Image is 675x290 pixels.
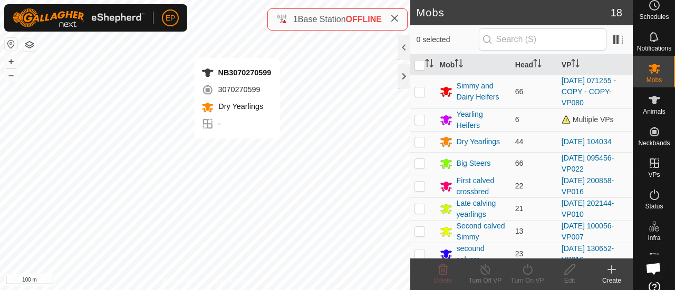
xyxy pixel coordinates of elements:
span: Notifications [637,45,671,52]
span: 1 [293,15,298,24]
div: Turn On VP [506,276,548,285]
span: OFFLINE [346,15,382,24]
span: Animals [643,108,666,115]
span: Infra [648,235,660,241]
div: Create [591,276,633,285]
span: VPs [648,172,660,178]
span: Schedules [639,14,669,20]
div: secound calvers [457,243,507,265]
span: 13 [515,227,524,235]
span: 6 [515,115,519,124]
button: + [5,55,17,68]
span: 18 [611,5,622,21]
a: Contact Us [215,276,246,286]
button: – [5,69,17,82]
span: Mobs [647,77,662,83]
p-sorticon: Activate to sort [455,61,463,69]
span: 66 [515,159,524,167]
a: Privacy Policy [163,276,203,286]
div: 3070270599 [201,83,272,96]
h2: Mobs [417,6,611,19]
a: [DATE] 200858-VP016 [562,176,614,196]
button: Map Layers [23,38,36,51]
div: Open chat [639,254,668,283]
span: Dry Yearlings [216,102,264,111]
a: [DATE] 104034 [562,137,612,146]
div: First calved crossbred [457,175,507,197]
th: VP [557,55,633,75]
div: Dry Yearlings [457,136,500,147]
span: 23 [515,249,524,258]
span: 44 [515,137,524,146]
a: [DATE] 100056-VP007 [562,222,614,241]
div: Edit [548,276,591,285]
div: - [201,117,272,130]
span: Base Station [298,15,346,24]
div: Late calving yearlings [457,198,507,220]
button: Reset Map [5,38,17,51]
span: 22 [515,182,524,190]
div: Second calved Simmy [457,221,507,243]
p-sorticon: Activate to sort [533,61,542,69]
th: Head [511,55,557,75]
input: Search (S) [479,28,606,51]
p-sorticon: Activate to sort [571,61,580,69]
span: Neckbands [638,140,670,146]
a: [DATE] 095456-VP022 [562,154,614,173]
a: [DATE] 130652-VP016 [562,244,614,264]
div: NB3070270599 [201,66,272,79]
span: Multiple VPs [562,115,614,124]
div: Turn Off VP [464,276,506,285]
img: Gallagher Logo [13,8,144,27]
div: Simmy and Dairy Heifers [457,81,507,103]
span: 66 [515,87,524,96]
span: Delete [434,277,452,284]
p-sorticon: Activate to sort [425,61,433,69]
span: 0 selected [417,34,479,45]
span: Status [645,203,663,209]
div: Big Steers [457,158,491,169]
th: Mob [436,55,511,75]
a: [DATE] 202144-VP010 [562,199,614,218]
div: Yearling Heifers [457,109,507,131]
span: 21 [515,204,524,213]
a: [DATE] 071255 - COPY - COPY-VP080 [562,76,616,107]
span: Heatmap [641,266,667,273]
span: EP [166,13,176,24]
